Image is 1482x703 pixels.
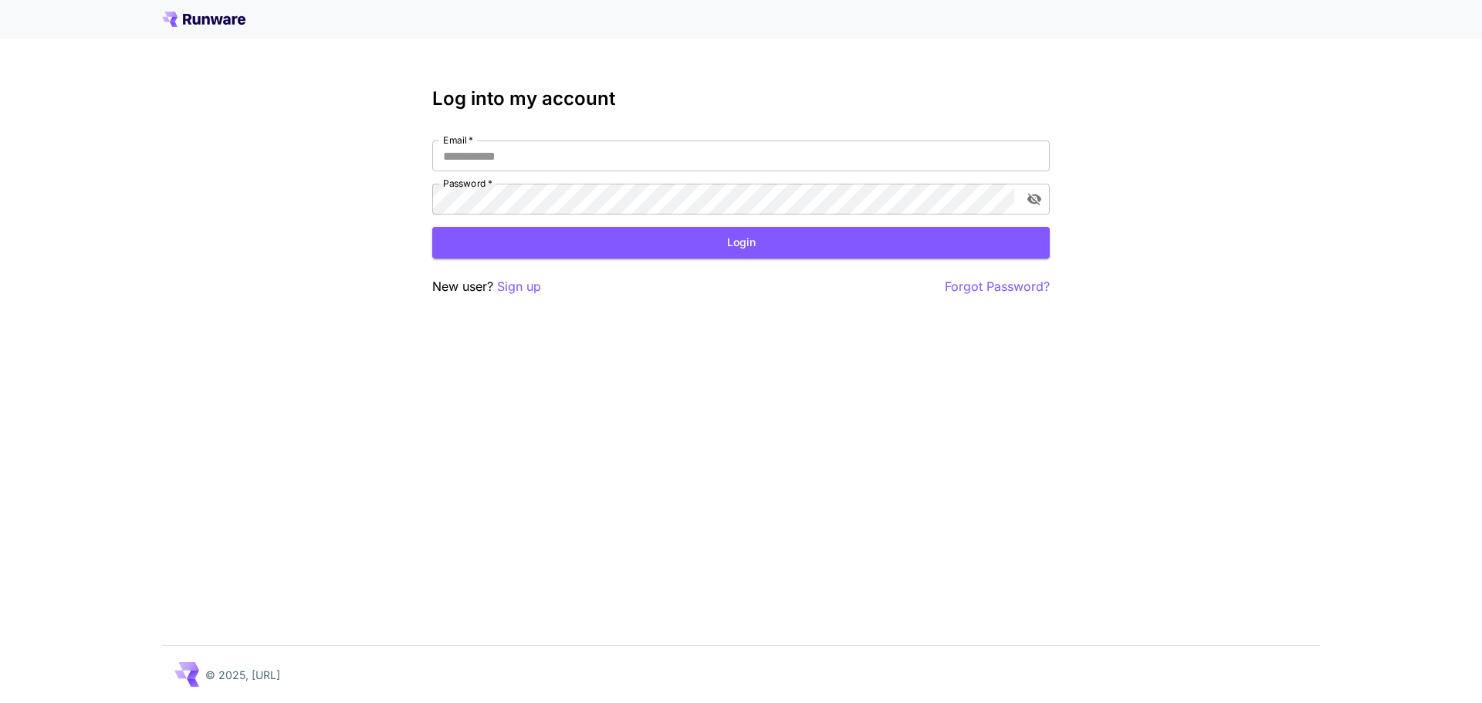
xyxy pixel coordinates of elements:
[1020,185,1048,213] button: toggle password visibility
[432,227,1050,259] button: Login
[432,277,541,296] p: New user?
[443,177,492,190] label: Password
[497,277,541,296] button: Sign up
[432,88,1050,110] h3: Log into my account
[443,134,473,147] label: Email
[945,277,1050,296] button: Forgot Password?
[205,667,280,683] p: © 2025, [URL]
